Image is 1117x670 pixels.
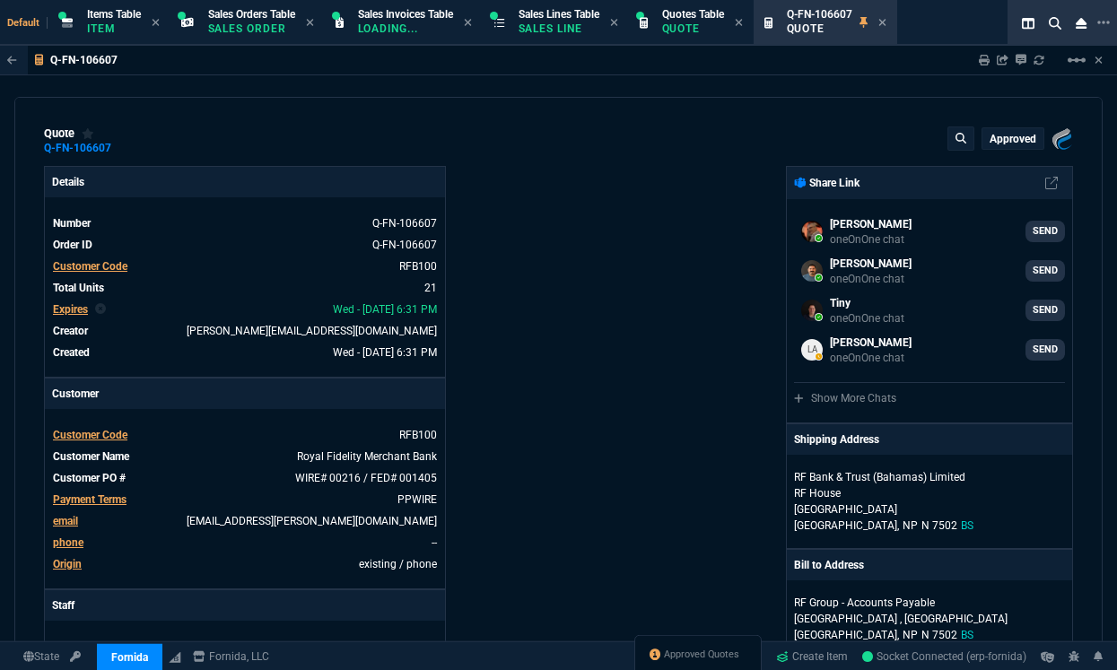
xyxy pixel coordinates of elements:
p: oneOnOne chat [830,311,904,326]
p: Q-FN-106607 [50,53,118,67]
a: WIRE# 00216 / FED# 001405 [295,472,437,484]
nx-icon: Close Tab [610,16,618,30]
tr: undefined [52,469,438,487]
p: Customer [45,379,445,409]
p: Sales Line [519,22,599,36]
p: [PERSON_NAME] [830,216,912,232]
nx-icon: Close Tab [306,16,314,30]
span: email [53,515,78,527]
span: [GEOGRAPHIC_DATA], [794,629,899,641]
a: API TOKEN [65,648,86,665]
span: Expires [53,303,88,316]
span: Order ID [53,239,92,251]
nx-icon: Close Tab [878,16,886,30]
p: approved [990,132,1036,146]
a: RFB100 [399,260,437,273]
nx-icon: Search [1042,13,1069,34]
span: See Marketplace Order [372,217,437,230]
p: Details [45,167,445,197]
tr: undefined [52,257,438,275]
a: Global State [18,648,65,665]
p: [GEOGRAPHIC_DATA] [794,501,1065,518]
span: Items Table [87,8,141,21]
span: Approved Quotes [664,648,739,662]
tr: undefined [52,426,438,444]
span: BS [961,629,973,641]
nx-icon: Back to Table [7,54,17,66]
p: oneOnOne chat [830,272,912,286]
p: [PERSON_NAME] [830,335,912,351]
a: SEND [1025,260,1065,282]
p: Quote [787,22,852,36]
a: carlos.ocampo@fornida.com [794,253,1065,289]
p: [GEOGRAPHIC_DATA] , [GEOGRAPHIC_DATA] [794,611,1065,627]
span: NP [903,519,918,532]
span: Customer Code [53,260,127,273]
span: Sales Orders Table [208,8,295,21]
span: Q-FN-106607 [787,8,852,21]
a: Create Item [769,643,855,670]
tr: undefined [52,279,438,297]
p: RF Group - Accounts Payable [794,595,1065,611]
a: Hide Workbench [1095,53,1103,67]
a: -- [432,536,437,549]
tr: undefined [52,322,438,340]
a: Show More Chats [794,392,896,405]
nx-icon: Close Tab [152,16,160,30]
nx-icon: Close Tab [464,16,472,30]
a: Origin [53,558,82,570]
p: Quote [662,22,724,36]
a: Royal Fidelity Merchant Bank [297,450,437,463]
div: quote [44,126,94,141]
span: Socket Connected (erp-fornida) [862,650,1026,663]
span: Quotes Table [662,8,724,21]
span: 2025-08-20T18:31:44.893Z [333,303,437,316]
tr: undefined [52,344,438,361]
nx-icon: Split Panels [1015,13,1042,34]
a: 69oIMSEwyeeBQSpfAADc [862,648,1026,665]
nx-icon: Close Tab [735,16,743,30]
span: Created [53,346,90,359]
tr: See Marketplace Order [52,214,438,232]
mat-icon: Example home icon [1066,49,1087,71]
span: Number [53,217,91,230]
span: 21 [424,282,437,294]
span: [GEOGRAPHIC_DATA], [794,519,899,532]
a: PPWIRE [397,493,437,506]
a: ryan.neptune@fornida.com [794,292,1065,328]
p: oneOnOne chat [830,232,912,247]
span: Default [7,17,48,29]
tr: undefined [52,300,438,318]
span: Sales Lines Table [519,8,599,21]
a: SEND [1025,221,1065,242]
p: Sales Order [208,22,295,36]
nx-icon: Close Workbench [1069,13,1094,34]
nx-icon: Clear selected rep [95,301,106,318]
span: Sales Invoices Table [358,8,453,21]
tr: undefined [52,555,438,573]
p: Loading... [358,22,448,36]
p: [PERSON_NAME] [830,256,912,272]
tr: tourrian.culmer@rfgroup.com [52,512,438,530]
a: [EMAIL_ADDRESS][PERSON_NAME][DOMAIN_NAME] [187,515,437,527]
span: BS [961,519,973,532]
nx-icon: Open New Tab [1097,14,1110,31]
p: Item [87,22,141,36]
span: Creator [53,325,88,337]
span: RFB100 [399,429,437,441]
tr: undefined [52,448,438,466]
p: RF Bank & Trust (Bahamas) Limited [794,469,966,485]
a: SEND [1025,300,1065,321]
span: phone [53,536,83,549]
span: existing / phone [359,558,437,570]
div: Add to Watchlist [82,126,94,141]
span: mohammed.wafek@fornida.com [187,325,437,337]
span: N 7502 [921,629,957,641]
a: Q-FN-106607 [44,147,111,150]
span: Total Units [53,282,104,294]
p: oneOnOne chat [830,351,912,365]
a: larry.avila@fornida.com [794,332,1065,368]
a: mohammed.wafek@fornida.com [794,213,1065,249]
span: Customer PO # [53,472,126,484]
p: Bill to Address [794,557,864,573]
